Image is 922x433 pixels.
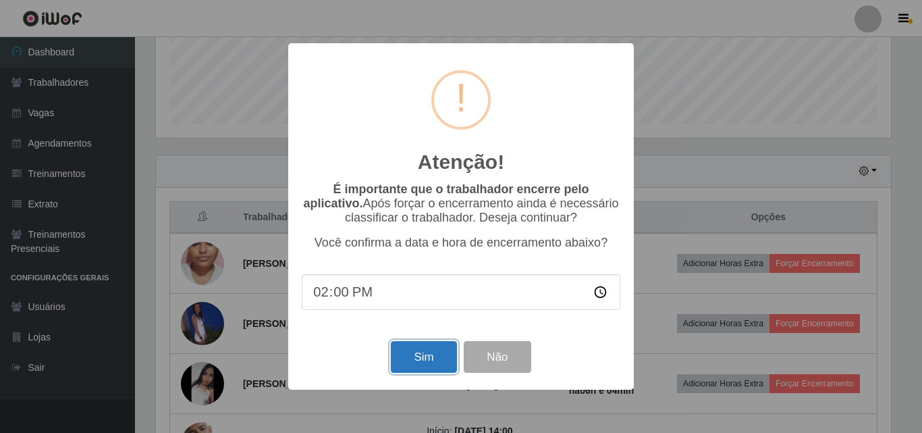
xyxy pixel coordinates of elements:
[303,182,589,210] b: É importante que o trabalhador encerre pelo aplicativo.
[302,182,620,225] p: Após forçar o encerramento ainda é necessário classificar o trabalhador. Deseja continuar?
[418,150,504,174] h2: Atenção!
[464,341,531,373] button: Não
[391,341,456,373] button: Sim
[302,236,620,250] p: Você confirma a data e hora de encerramento abaixo?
